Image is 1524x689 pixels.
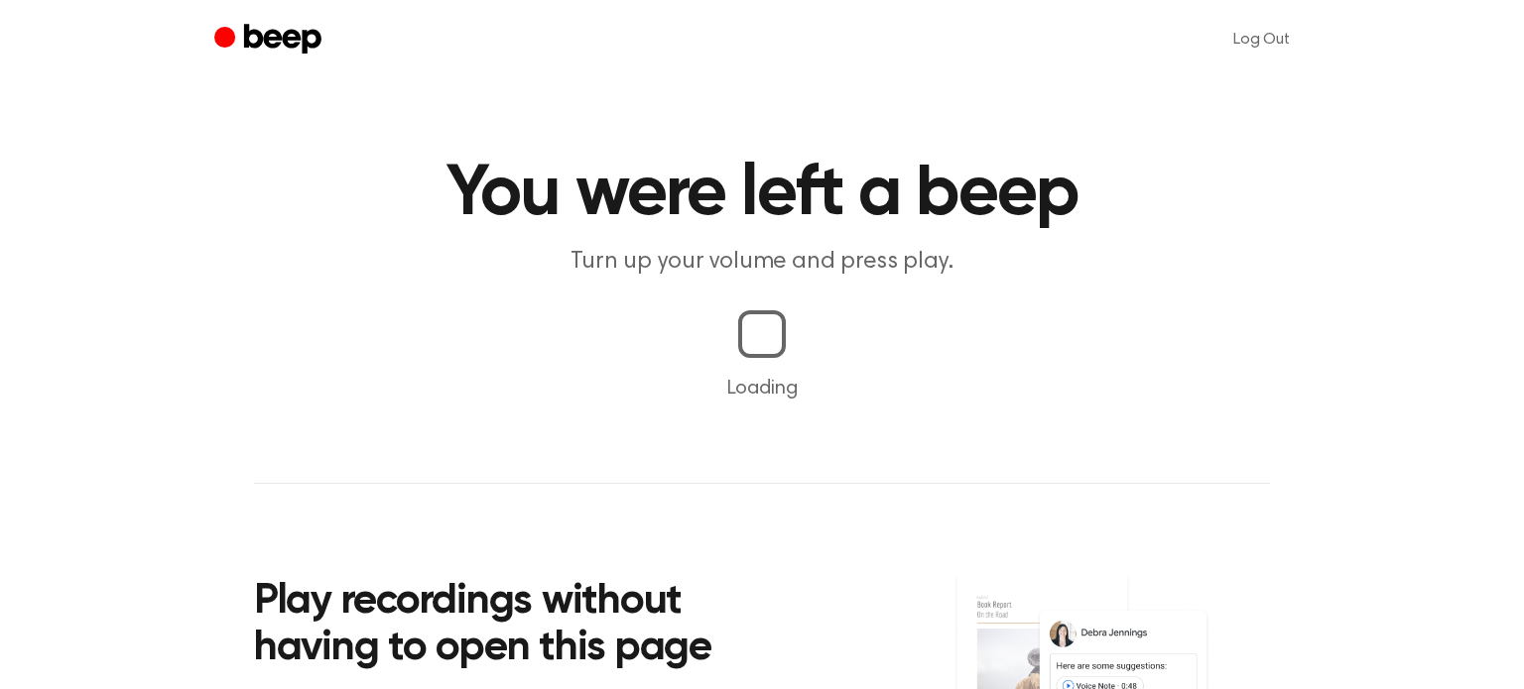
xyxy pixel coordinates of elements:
h1: You were left a beep [254,159,1270,230]
a: Log Out [1213,16,1310,63]
h2: Play recordings without having to open this page [254,579,789,673]
p: Turn up your volume and press play. [381,246,1143,279]
a: Beep [214,21,326,59]
p: Loading [24,374,1500,403]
